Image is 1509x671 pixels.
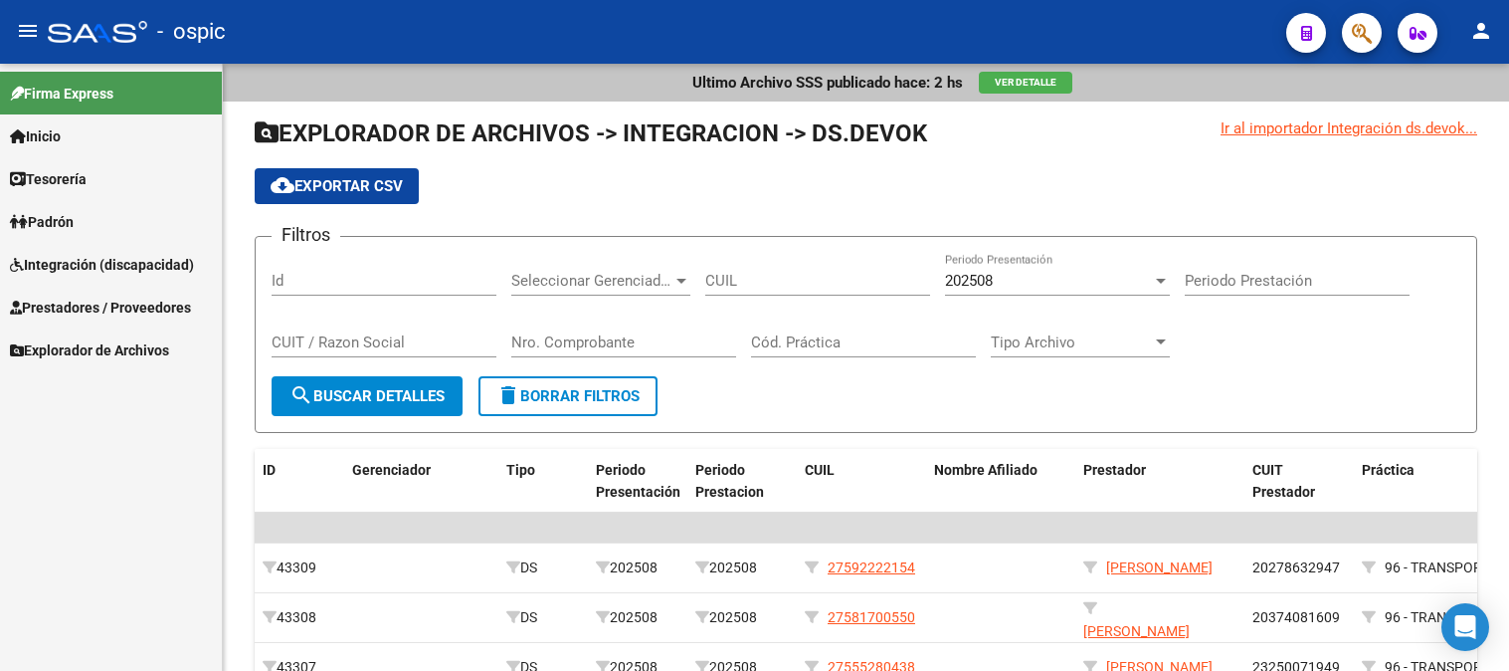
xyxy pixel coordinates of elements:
span: Inicio [10,125,61,147]
span: Explorador de Archivos [10,339,169,361]
span: Gerenciador [352,462,431,478]
button: Borrar Filtros [478,376,658,416]
span: Seleccionar Gerenciador [511,272,672,290]
span: Buscar Detalles [289,387,445,405]
span: 202508 [945,272,993,290]
span: 20374081609 [1252,609,1340,625]
span: Nombre Afiliado [934,462,1037,478]
span: Tipo Archivo [991,334,1152,351]
mat-icon: delete [496,383,520,407]
span: Padrón [10,211,74,233]
datatable-header-cell: ID [255,449,344,515]
div: 43308 [263,606,336,629]
span: Prestadores / Proveedores [10,297,191,319]
button: Ver Detalle [979,72,1072,94]
div: 202508 [596,606,679,629]
span: Integración (discapacidad) [10,254,194,276]
span: CUIL [805,462,835,478]
datatable-header-cell: CUIT Prestador [1244,449,1354,515]
span: Firma Express [10,83,113,105]
mat-icon: person [1469,19,1493,43]
h3: Filtros [272,221,340,249]
span: Periodo Prestacion [695,462,764,501]
datatable-header-cell: Prestador [1075,449,1244,515]
span: 27592222154 [828,559,915,575]
p: Ultimo Archivo SSS publicado hace: 2 hs [692,72,963,94]
div: Ir al importador Integración ds.devok... [1221,117,1477,139]
datatable-header-cell: Gerenciador [344,449,498,515]
div: 202508 [596,557,679,579]
span: Periodo Presentación [596,462,680,501]
span: Práctica [1362,462,1415,478]
mat-icon: menu [16,19,40,43]
datatable-header-cell: Nombre Afiliado [926,449,1075,515]
div: 43309 [263,557,336,579]
span: Exportar CSV [271,177,403,195]
datatable-header-cell: CUIL [797,449,926,515]
button: Buscar Detalles [272,376,463,416]
div: DS [506,606,580,629]
datatable-header-cell: Periodo Presentación [588,449,687,515]
span: Borrar Filtros [496,387,640,405]
span: Tesorería [10,168,87,190]
span: 20278632947 [1252,559,1340,575]
span: - ospic [157,10,226,54]
div: 202508 [695,606,789,629]
span: CUIT Prestador [1252,462,1315,501]
div: 202508 [695,557,789,579]
button: Exportar CSV [255,168,419,204]
div: Open Intercom Messenger [1441,603,1489,651]
datatable-header-cell: Tipo [498,449,588,515]
span: [PERSON_NAME] [PERSON_NAME] [1083,623,1190,662]
div: DS [506,557,580,579]
span: Prestador [1083,462,1146,478]
span: Ver Detalle [995,77,1056,88]
span: EXPLORADOR DE ARCHIVOS -> INTEGRACION -> DS.DEVOK [255,119,927,147]
span: ID [263,462,276,478]
mat-icon: search [289,383,313,407]
span: [PERSON_NAME] [1106,559,1213,575]
datatable-header-cell: Periodo Prestacion [687,449,797,515]
mat-icon: cloud_download [271,173,294,197]
span: Tipo [506,462,535,478]
span: 27581700550 [828,609,915,625]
